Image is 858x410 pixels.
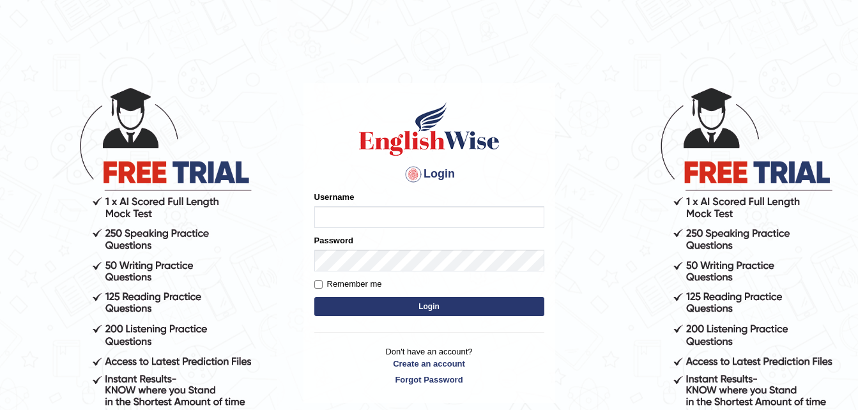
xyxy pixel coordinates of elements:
p: Don't have an account? [314,345,544,385]
img: Logo of English Wise sign in for intelligent practice with AI [356,100,502,158]
a: Forgot Password [314,374,544,386]
label: Remember me [314,278,382,291]
label: Password [314,234,353,247]
label: Username [314,191,355,203]
a: Create an account [314,358,544,370]
h4: Login [314,164,544,185]
input: Remember me [314,280,323,289]
button: Login [314,297,544,316]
